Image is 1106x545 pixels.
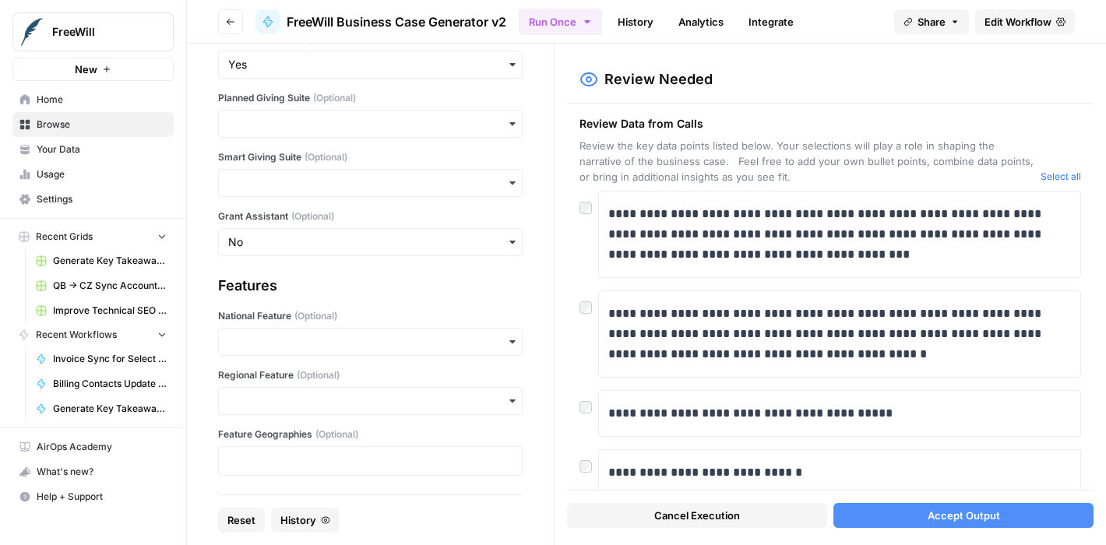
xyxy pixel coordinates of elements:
[604,69,713,90] h2: Review Needed
[37,192,167,206] span: Settings
[1041,169,1081,185] button: Select all
[52,24,146,40] span: FreeWill
[579,116,1034,132] span: Review Data from Calls
[12,323,174,346] button: Recent Workflows
[12,58,174,81] button: New
[315,427,358,441] span: (Optional)
[37,490,167,504] span: Help + Support
[12,484,174,509] button: Help + Support
[12,12,174,51] button: Workspace: FreeWill
[654,508,740,523] span: Cancel Execution
[29,396,174,421] a: Generate Key Takeaways from Webinar Transcript
[37,93,167,107] span: Home
[12,459,174,484] button: What's new?
[218,427,523,441] label: Feature Geographies
[271,508,340,533] button: History
[53,402,167,416] span: Generate Key Takeaways from Webinar Transcript
[984,14,1051,30] span: Edit Workflow
[75,62,97,77] span: New
[12,187,174,212] a: Settings
[218,91,523,105] label: Planned Giving Suite
[218,368,523,382] label: Regional Feature
[37,167,167,181] span: Usage
[894,9,969,34] button: Share
[37,440,167,454] span: AirOps Academy
[218,209,523,223] label: Grant Assistant
[53,254,167,268] span: Generate Key Takeaways from Webinar Transcripts
[37,142,167,156] span: Your Data
[918,14,946,30] span: Share
[255,9,506,34] a: FreeWill Business Case Generator v2
[29,298,174,323] a: Improve Technical SEO for Page
[13,460,173,483] div: What's new?
[227,512,255,528] span: Reset
[608,9,663,34] a: History
[218,150,523,164] label: Smart Giving Suite
[12,434,174,459] a: AirOps Academy
[18,18,46,46] img: FreeWill Logo
[12,87,174,112] a: Home
[519,9,602,35] button: Run Once
[739,9,803,34] a: Integrate
[29,248,174,273] a: Generate Key Takeaways from Webinar Transcripts
[53,352,167,366] span: Invoice Sync for Select Partners (QB -> CZ)
[297,368,340,382] span: (Optional)
[579,138,1034,185] span: Review the key data points listed below. Your selections will play a role in shaping the narrativ...
[291,209,334,223] span: (Optional)
[228,234,512,250] input: No
[313,91,356,105] span: (Optional)
[305,150,347,164] span: (Optional)
[287,12,506,31] span: FreeWill Business Case Generator v2
[669,9,733,34] a: Analytics
[37,118,167,132] span: Browse
[928,508,1000,523] span: Accept Output
[12,137,174,162] a: Your Data
[833,503,1094,528] button: Accept Output
[218,275,523,297] div: Features
[29,346,174,371] a: Invoice Sync for Select Partners (QB -> CZ)
[36,328,117,342] span: Recent Workflows
[29,371,174,396] a: Billing Contacts Update Workflow v3.0
[53,304,167,318] span: Improve Technical SEO for Page
[218,508,265,533] button: Reset
[294,309,337,323] span: (Optional)
[12,112,174,137] a: Browse
[218,309,523,323] label: National Feature
[12,162,174,187] a: Usage
[29,273,174,298] a: QB -> CZ Sync Account Matching
[12,225,174,248] button: Recent Grids
[975,9,1075,34] a: Edit Workflow
[280,512,316,528] span: History
[36,230,93,244] span: Recent Grids
[228,57,512,72] input: Yes
[53,377,167,391] span: Billing Contacts Update Workflow v3.0
[53,279,167,293] span: QB -> CZ Sync Account Matching
[567,503,827,528] button: Cancel Execution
